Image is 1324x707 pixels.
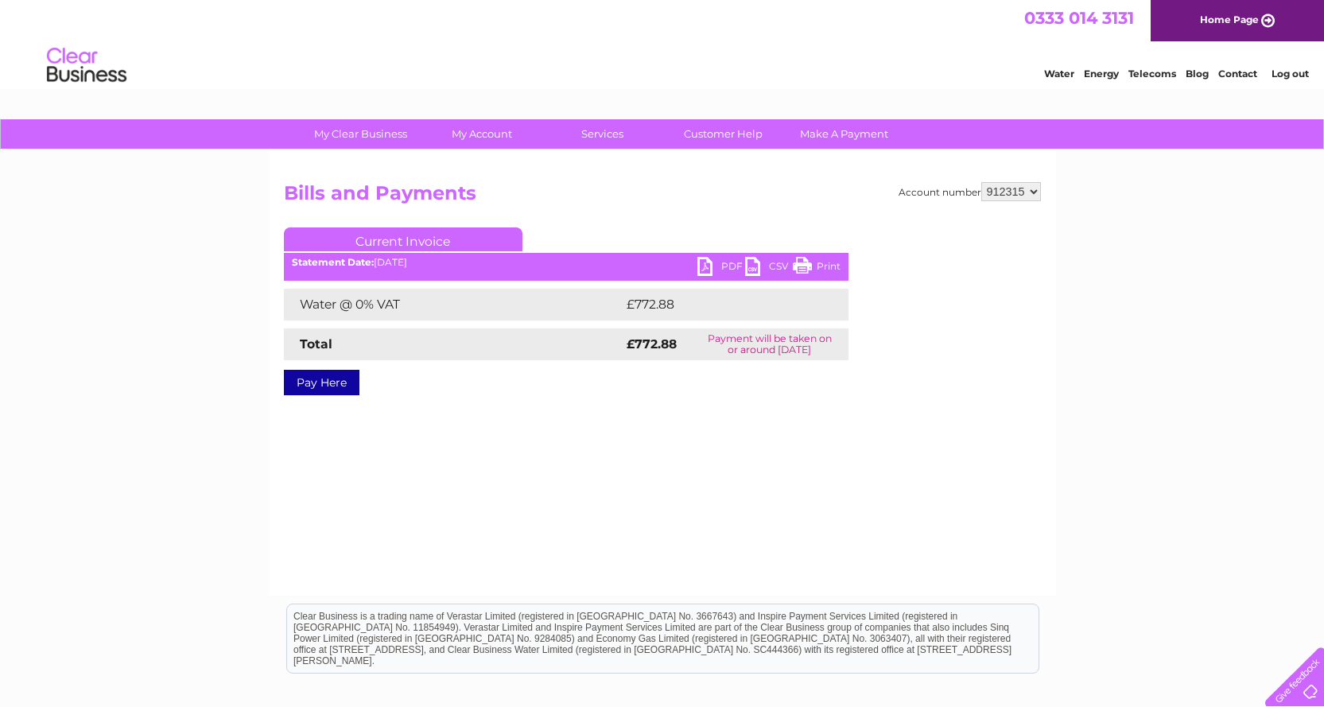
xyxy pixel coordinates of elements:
strong: £772.88 [627,336,677,352]
b: Statement Date: [292,256,374,268]
a: Log out [1272,68,1309,80]
div: Account number [899,182,1041,201]
a: CSV [745,257,793,280]
a: Services [537,119,668,149]
h2: Bills and Payments [284,182,1041,212]
a: My Account [416,119,547,149]
a: Blog [1186,68,1209,80]
a: 0333 014 3131 [1024,8,1134,28]
td: Payment will be taken on or around [DATE] [691,328,848,360]
td: £772.88 [623,289,821,320]
a: Current Invoice [284,227,522,251]
a: Telecoms [1128,68,1176,80]
strong: Total [300,336,332,352]
a: Energy [1084,68,1119,80]
a: PDF [697,257,745,280]
div: [DATE] [284,257,848,268]
a: My Clear Business [295,119,426,149]
a: Print [793,257,841,280]
a: Pay Here [284,370,359,395]
div: Clear Business is a trading name of Verastar Limited (registered in [GEOGRAPHIC_DATA] No. 3667643... [287,9,1039,77]
a: Water [1044,68,1074,80]
img: logo.png [46,41,127,90]
a: Contact [1218,68,1257,80]
a: Customer Help [658,119,789,149]
td: Water @ 0% VAT [284,289,623,320]
a: Make A Payment [778,119,910,149]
